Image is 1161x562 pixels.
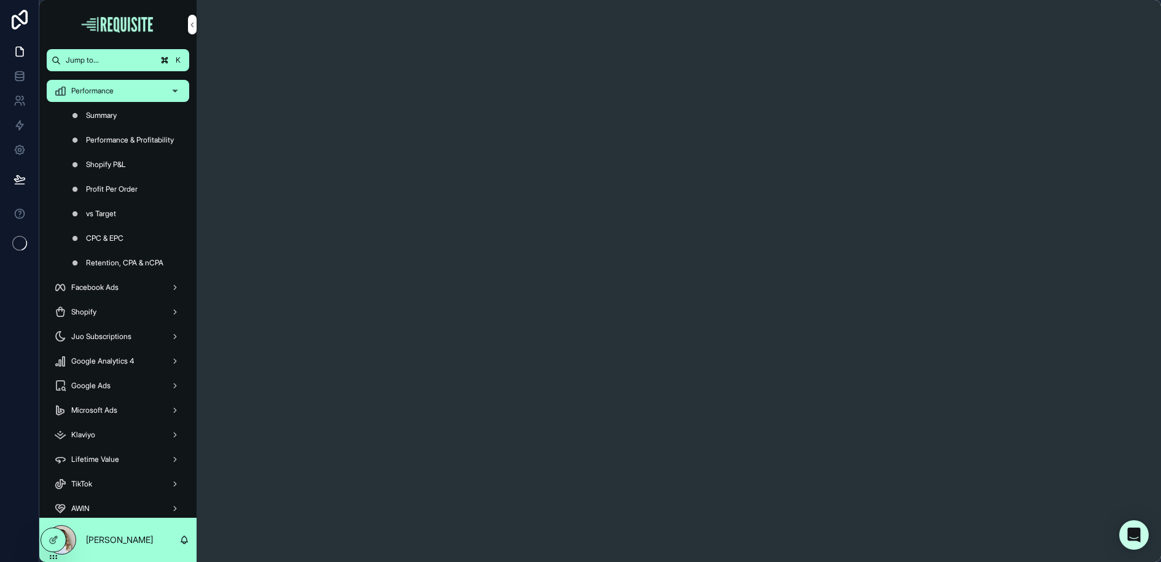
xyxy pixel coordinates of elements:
[61,203,189,225] a: vs Target
[86,534,153,546] p: [PERSON_NAME]
[47,448,189,470] a: Lifetime Value
[71,86,114,96] span: Performance
[71,479,92,489] span: TikTok
[71,283,119,292] span: Facebook Ads
[86,160,126,170] span: Shopify P&L
[86,184,138,194] span: Profit Per Order
[47,301,189,323] a: Shopify
[61,129,189,151] a: Performance & Profitability
[39,71,197,518] div: scrollable content
[61,252,189,274] a: Retention, CPA & nCPA
[71,405,117,415] span: Microsoft Ads
[61,178,189,200] a: Profit Per Order
[47,473,189,495] a: TikTok
[71,430,95,440] span: Klaviyo
[86,209,116,219] span: vs Target
[71,504,90,513] span: AWIN
[61,154,189,176] a: Shopify P&L
[86,258,163,268] span: Retention, CPA & nCPA
[86,233,123,243] span: CPC & EPC
[173,55,183,65] span: K
[80,15,156,34] img: App logo
[47,80,189,102] a: Performance
[86,135,174,145] span: Performance & Profitability
[71,332,131,341] span: Juo Subscriptions
[86,111,117,120] span: Summary
[1119,520,1149,550] div: Open Intercom Messenger
[61,227,189,249] a: CPC & EPC
[66,55,154,65] span: Jump to...
[47,424,189,446] a: Klaviyo
[61,104,189,127] a: Summary
[47,326,189,348] a: Juo Subscriptions
[71,307,96,317] span: Shopify
[47,375,189,397] a: Google Ads
[47,399,189,421] a: Microsoft Ads
[47,49,189,71] button: Jump to...K
[47,350,189,372] a: Google Analytics 4
[47,498,189,520] a: AWIN
[71,455,119,464] span: Lifetime Value
[71,356,134,366] span: Google Analytics 4
[71,381,111,391] span: Google Ads
[47,276,189,299] a: Facebook Ads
